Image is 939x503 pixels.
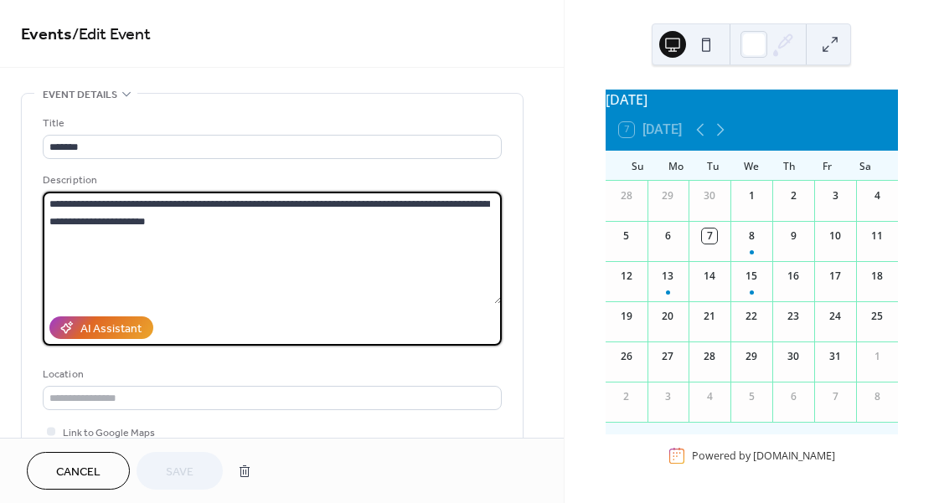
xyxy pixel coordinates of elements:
div: Fr [808,151,846,181]
div: 26 [619,349,634,364]
div: Th [771,151,808,181]
span: Cancel [56,464,101,481]
div: [DATE] [606,90,898,110]
div: 2 [619,389,634,404]
div: 15 [744,269,759,284]
span: / Edit Event [72,18,151,51]
button: Cancel [27,452,130,490]
div: 21 [702,309,717,324]
div: 11 [869,228,885,244]
span: Event details [43,86,117,104]
div: 1 [869,349,885,364]
div: 16 [786,269,801,284]
div: 28 [619,188,634,203]
div: AI Assistant [80,321,142,338]
div: 20 [660,309,675,324]
div: 10 [828,228,843,244]
div: 30 [786,349,801,364]
div: 19 [619,309,634,324]
div: 8 [869,389,885,404]
div: 12 [619,269,634,284]
div: 28 [702,349,717,364]
div: 3 [660,389,675,404]
div: Su [619,151,657,181]
div: Title [43,115,498,132]
div: 29 [744,349,759,364]
div: 5 [744,389,759,404]
div: 6 [660,228,675,244]
div: 29 [660,188,675,203]
div: 4 [702,389,717,404]
div: 30 [702,188,717,203]
div: 7 [828,389,843,404]
a: [DOMAIN_NAME] [753,449,835,463]
div: 4 [869,188,885,203]
div: 17 [828,269,843,284]
div: 22 [744,309,759,324]
div: Powered by [692,449,835,463]
div: Tu [694,151,732,181]
div: 18 [869,269,885,284]
div: We [733,151,771,181]
div: 24 [828,309,843,324]
div: 31 [828,349,843,364]
div: 9 [786,228,801,244]
div: 14 [702,269,717,284]
button: AI Assistant [49,316,153,339]
div: 1 [744,188,759,203]
div: Sa [847,151,885,181]
div: Mo [657,151,694,181]
div: 7 [702,228,717,244]
a: Events [21,18,72,51]
div: 8 [744,228,759,244]
div: 25 [869,309,885,324]
div: 13 [660,269,675,284]
div: 23 [786,309,801,324]
div: 27 [660,349,675,364]
div: 3 [828,188,843,203]
div: Description [43,172,498,189]
div: 5 [619,228,634,244]
div: 2 [786,188,801,203]
div: 6 [786,389,801,404]
div: Location [43,366,498,383]
span: Link to Google Maps [63,424,155,442]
